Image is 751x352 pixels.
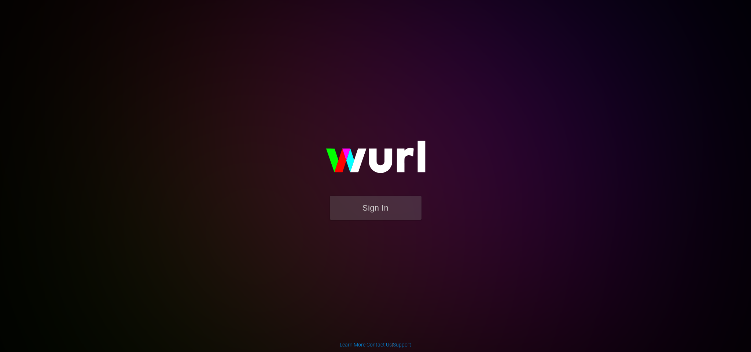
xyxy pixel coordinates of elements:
a: Learn More [340,342,365,348]
img: wurl-logo-on-black-223613ac3d8ba8fe6dc639794a292ebdb59501304c7dfd60c99c58986ef67473.svg [302,125,449,196]
button: Sign In [330,196,421,220]
div: | | [340,341,411,348]
a: Contact Us [367,342,392,348]
a: Support [393,342,411,348]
